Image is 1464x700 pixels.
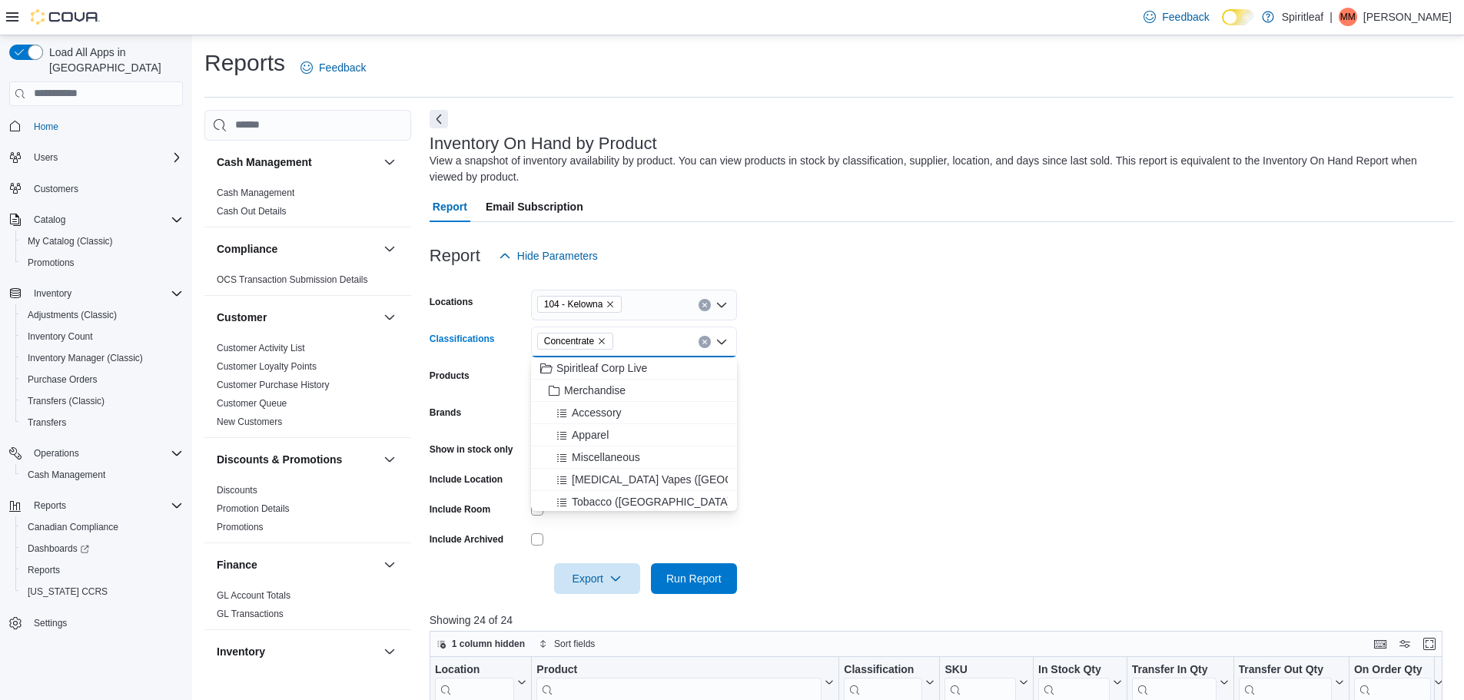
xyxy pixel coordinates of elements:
[531,446,737,469] button: Miscellaneous
[217,644,377,659] button: Inventory
[606,300,615,309] button: Remove 104 - Kelowna from selection in this group
[28,586,108,598] span: [US_STATE] CCRS
[572,450,640,465] span: Miscellaneous
[28,180,85,198] a: Customers
[517,248,598,264] span: Hide Parameters
[28,614,73,632] a: Settings
[531,380,737,402] button: Merchandise
[556,360,647,376] span: Spiritleaf Corp Live
[217,154,312,170] h3: Cash Management
[22,582,114,601] a: [US_STATE] CCRS
[217,154,377,170] button: Cash Management
[28,416,66,429] span: Transfers
[204,270,411,295] div: Compliance
[34,183,78,195] span: Customers
[433,191,467,222] span: Report
[15,369,189,390] button: Purchase Orders
[34,151,58,164] span: Users
[22,561,183,579] span: Reports
[544,297,603,312] span: 104 - Kelowna
[31,9,100,25] img: Cova
[22,232,119,250] a: My Catalog (Classic)
[217,342,305,354] span: Customer Activity List
[531,469,737,491] button: [MEDICAL_DATA] Vapes ([GEOGRAPHIC_DATA])
[34,214,65,226] span: Catalog
[430,153,1446,185] div: View a snapshot of inventory availability by product. You can view products in stock by classific...
[9,109,183,675] nav: Complex example
[217,452,342,467] h3: Discounts & Promotions
[217,398,287,409] a: Customer Queue
[380,153,399,171] button: Cash Management
[3,495,189,516] button: Reports
[28,309,117,321] span: Adjustments (Classic)
[430,612,1453,628] p: Showing 24 of 24
[28,496,183,515] span: Reports
[531,402,737,424] button: Accessory
[22,539,183,558] span: Dashboards
[28,352,143,364] span: Inventory Manager (Classic)
[597,337,606,346] button: Remove Concentrate from selection in this group
[217,416,282,427] a: New Customers
[572,494,734,509] span: Tobacco ([GEOGRAPHIC_DATA])
[217,310,377,325] button: Customer
[217,589,290,602] span: GL Account Totals
[486,191,583,222] span: Email Subscription
[430,406,461,419] label: Brands
[28,284,78,303] button: Inventory
[22,392,183,410] span: Transfers (Classic)
[1162,9,1209,25] span: Feedback
[217,484,257,496] span: Discounts
[15,559,189,581] button: Reports
[204,586,411,629] div: Finance
[28,148,64,167] button: Users
[43,45,183,75] span: Load All Apps in [GEOGRAPHIC_DATA]
[22,582,183,601] span: Washington CCRS
[217,452,377,467] button: Discounts & Promotions
[28,521,118,533] span: Canadian Compliance
[430,333,495,345] label: Classifications
[204,481,411,542] div: Discounts & Promotions
[1363,8,1452,26] p: [PERSON_NAME]
[217,241,377,257] button: Compliance
[204,48,285,78] h1: Reports
[22,370,104,389] a: Purchase Orders
[531,491,737,513] button: Tobacco ([GEOGRAPHIC_DATA])
[217,361,317,372] a: Customer Loyalty Points
[22,518,183,536] span: Canadian Compliance
[22,349,149,367] a: Inventory Manager (Classic)
[15,516,189,538] button: Canadian Compliance
[22,232,183,250] span: My Catalog (Classic)
[1420,635,1439,653] button: Enter fullscreen
[15,581,189,602] button: [US_STATE] CCRS
[22,561,66,579] a: Reports
[430,296,473,308] label: Locations
[217,380,330,390] a: Customer Purchase History
[572,405,622,420] span: Accessory
[217,485,257,496] a: Discounts
[22,306,183,324] span: Adjustments (Classic)
[217,608,284,620] span: GL Transactions
[15,464,189,486] button: Cash Management
[3,443,189,464] button: Operations
[28,469,105,481] span: Cash Management
[22,327,183,346] span: Inventory Count
[34,617,67,629] span: Settings
[28,496,72,515] button: Reports
[28,395,105,407] span: Transfers (Classic)
[22,392,111,410] a: Transfers (Classic)
[217,274,368,286] span: OCS Transaction Submission Details
[22,306,123,324] a: Adjustments (Classic)
[28,235,113,247] span: My Catalog (Classic)
[715,299,728,311] button: Open list of options
[533,635,601,653] button: Sort fields
[22,327,99,346] a: Inventory Count
[531,424,737,446] button: Apparel
[1339,8,1357,26] div: Mariah MJ
[28,211,71,229] button: Catalog
[1354,662,1431,677] div: On Order Qty
[217,360,317,373] span: Customer Loyalty Points
[28,373,98,386] span: Purchase Orders
[531,357,737,380] button: Spiritleaf Corp Live
[1371,635,1389,653] button: Keyboard shortcuts
[15,231,189,252] button: My Catalog (Classic)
